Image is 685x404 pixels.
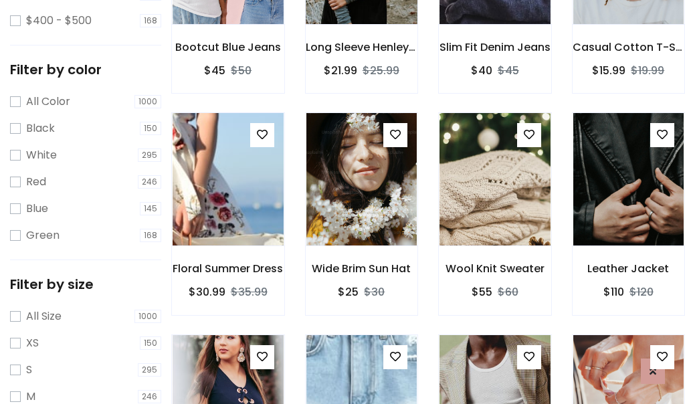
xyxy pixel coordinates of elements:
span: 1000 [134,95,161,108]
span: 246 [138,390,161,403]
h6: $15.99 [592,64,625,77]
h6: Slim Fit Denim Jeans [439,41,551,54]
label: Black [26,120,55,136]
h6: $21.99 [324,64,357,77]
span: 1000 [134,310,161,323]
h6: $45 [204,64,225,77]
h6: Leather Jacket [573,262,685,275]
del: $120 [629,284,654,300]
label: XS [26,335,39,351]
h6: Bootcut Blue Jeans [172,41,284,54]
h5: Filter by color [10,62,161,78]
h6: Wide Brim Sun Hat [306,262,418,275]
label: S [26,362,32,378]
del: $35.99 [231,284,268,300]
label: All Color [26,94,70,110]
h6: Casual Cotton T-Shirt [573,41,685,54]
label: $400 - $500 [26,13,92,29]
span: 168 [140,229,161,242]
span: 145 [140,202,161,215]
span: 168 [140,14,161,27]
span: 246 [138,175,161,189]
h6: Floral Summer Dress [172,262,284,275]
span: 295 [138,148,161,162]
span: 295 [138,363,161,377]
del: $45 [498,63,519,78]
del: $19.99 [631,63,664,78]
label: Green [26,227,60,243]
span: 150 [140,122,161,135]
del: $30 [364,284,385,300]
h6: $30.99 [189,286,225,298]
h5: Filter by size [10,276,161,292]
span: 150 [140,336,161,350]
del: $50 [231,63,252,78]
h6: $25 [338,286,359,298]
del: $60 [498,284,518,300]
h6: Long Sleeve Henley T-Shirt [306,41,418,54]
h6: $40 [471,64,492,77]
h6: $110 [603,286,624,298]
label: White [26,147,57,163]
label: Red [26,174,46,190]
label: Blue [26,201,48,217]
h6: $55 [472,286,492,298]
h6: Wool Knit Sweater [439,262,551,275]
label: All Size [26,308,62,324]
del: $25.99 [363,63,399,78]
